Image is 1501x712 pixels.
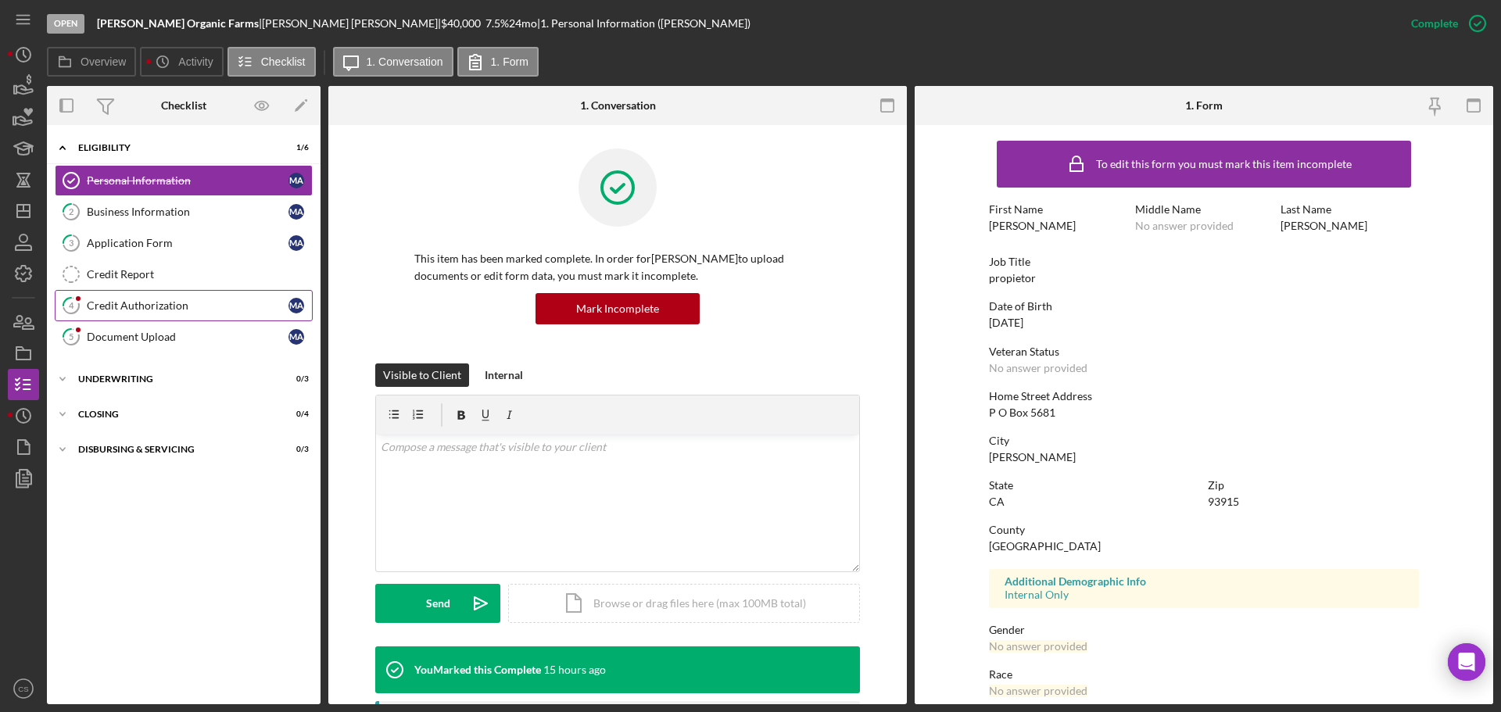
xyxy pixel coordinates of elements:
[989,668,1419,681] div: Race
[989,362,1087,374] div: No answer provided
[87,331,288,343] div: Document Upload
[989,435,1419,447] div: City
[55,259,313,290] a: Credit Report
[989,685,1087,697] div: No answer provided
[178,55,213,68] label: Activity
[281,410,309,419] div: 0 / 4
[87,299,288,312] div: Credit Authorization
[576,293,659,324] div: Mark Incomplete
[288,204,304,220] div: M A
[227,47,316,77] button: Checklist
[989,390,1419,403] div: Home Street Address
[989,540,1101,553] div: [GEOGRAPHIC_DATA]
[47,14,84,34] div: Open
[536,293,700,324] button: Mark Incomplete
[69,331,73,342] tspan: 5
[1005,589,1403,601] div: Internal Only
[989,272,1036,284] div: propietor
[333,47,453,77] button: 1. Conversation
[55,165,313,196] a: Personal InformationMA
[989,256,1419,268] div: Job Title
[1135,220,1234,232] div: No answer provided
[989,624,1419,636] div: Gender
[97,17,262,30] div: |
[69,300,74,310] tspan: 4
[491,55,528,68] label: 1. Form
[47,47,136,77] button: Overview
[383,363,461,387] div: Visible to Client
[543,664,606,676] time: 2025-09-16 01:33
[989,345,1419,358] div: Veteran Status
[55,321,313,352] a: 5Document UploadMA
[161,99,206,112] div: Checklist
[8,673,39,704] button: CS
[414,664,541,676] div: You Marked this Complete
[989,524,1419,536] div: County
[87,237,288,249] div: Application Form
[78,410,270,419] div: Closing
[261,55,306,68] label: Checklist
[288,235,304,251] div: M A
[87,174,288,187] div: Personal Information
[989,220,1076,232] div: [PERSON_NAME]
[55,290,313,321] a: 4Credit AuthorizationMA
[375,363,469,387] button: Visible to Client
[989,451,1076,463] div: [PERSON_NAME]
[18,685,28,693] text: CS
[281,374,309,384] div: 0 / 3
[1395,8,1493,39] button: Complete
[55,196,313,227] a: 2Business InformationMA
[140,47,223,77] button: Activity
[537,17,750,30] div: | 1. Personal Information ([PERSON_NAME])
[1208,496,1239,508] div: 93915
[288,329,304,345] div: M A
[78,143,270,152] div: Eligibility
[1281,203,1419,216] div: Last Name
[457,47,539,77] button: 1. Form
[97,16,259,30] b: [PERSON_NAME] Organic Farms
[989,479,1200,492] div: State
[1135,203,1274,216] div: Middle Name
[1185,99,1223,112] div: 1. Form
[87,268,312,281] div: Credit Report
[414,250,821,285] p: This item has been marked complete. In order for [PERSON_NAME] to upload documents or edit form d...
[1208,479,1419,492] div: Zip
[989,640,1087,653] div: No answer provided
[1096,158,1352,170] div: To edit this form you must mark this item incomplete
[580,99,656,112] div: 1. Conversation
[485,17,509,30] div: 7.5 %
[477,363,531,387] button: Internal
[1448,643,1485,681] div: Open Intercom Messenger
[1411,8,1458,39] div: Complete
[989,406,1055,419] div: P O Box 5681
[288,298,304,313] div: M A
[367,55,443,68] label: 1. Conversation
[281,143,309,152] div: 1 / 6
[485,363,523,387] div: Internal
[78,445,270,454] div: Disbursing & Servicing
[1281,220,1367,232] div: [PERSON_NAME]
[989,317,1023,329] div: [DATE]
[69,238,73,248] tspan: 3
[441,16,481,30] span: $40,000
[375,584,500,623] button: Send
[989,203,1127,216] div: First Name
[281,445,309,454] div: 0 / 3
[989,300,1419,313] div: Date of Birth
[509,17,537,30] div: 24 mo
[989,496,1005,508] div: CA
[288,173,304,188] div: M A
[55,227,313,259] a: 3Application FormMA
[262,17,441,30] div: [PERSON_NAME] [PERSON_NAME] |
[78,374,270,384] div: Underwriting
[1005,575,1403,588] div: Additional Demographic Info
[69,206,73,216] tspan: 2
[81,55,126,68] label: Overview
[87,206,288,218] div: Business Information
[426,584,450,623] div: Send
